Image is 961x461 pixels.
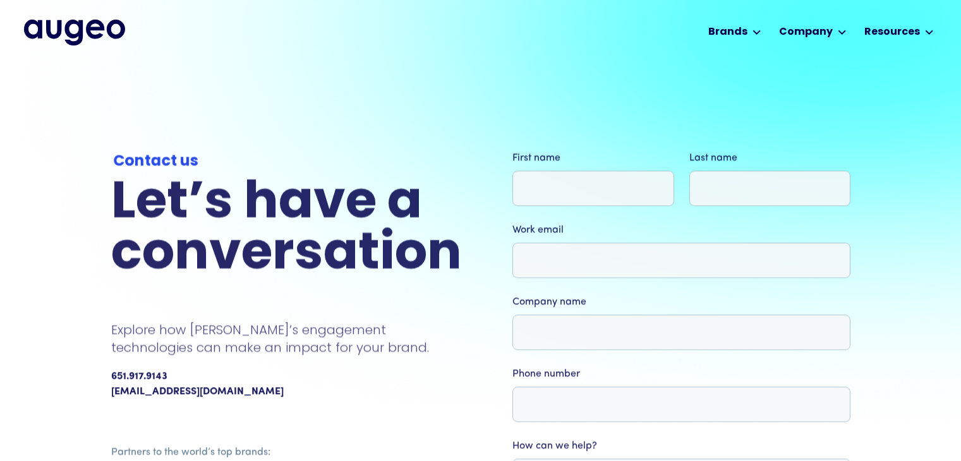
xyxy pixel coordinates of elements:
label: Phone number [512,366,850,381]
img: Augeo's full logo in midnight blue. [24,20,125,45]
label: How can we help? [512,438,850,453]
div: Contact us [113,151,459,174]
p: Explore how [PERSON_NAME]’s engagement technologies can make an impact for your brand. [111,321,462,356]
div: Resources [864,25,920,40]
label: Company name [512,294,850,309]
a: [EMAIL_ADDRESS][DOMAIN_NAME] [111,384,284,399]
a: home [24,20,125,45]
label: Work email [512,222,850,237]
div: Brands [708,25,747,40]
label: Last name [689,150,850,165]
div: 651.917.9143 [111,369,167,384]
div: Partners to the world’s top brands: [111,445,456,460]
div: Company [779,25,833,40]
h2: Let’s have a conversation [111,179,462,281]
label: First name [512,150,674,165]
